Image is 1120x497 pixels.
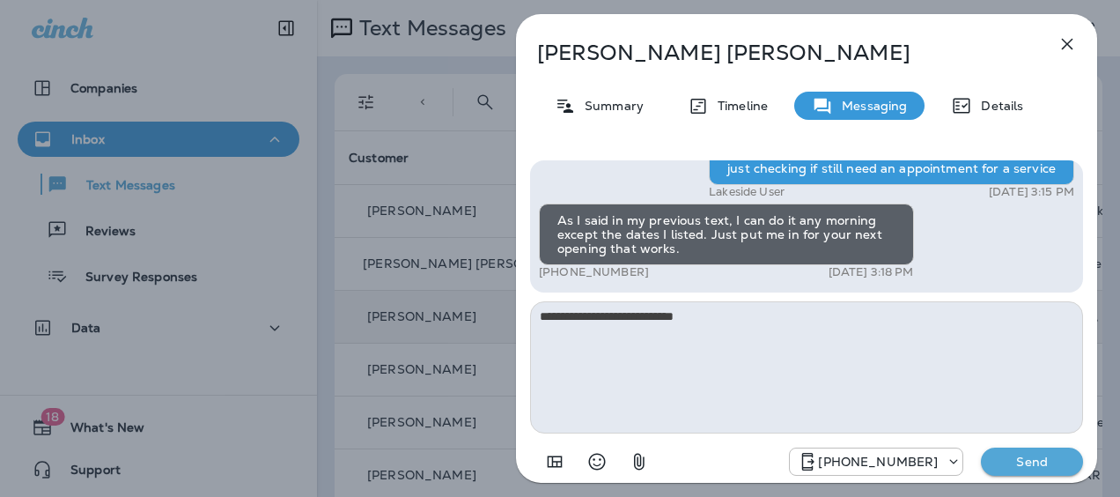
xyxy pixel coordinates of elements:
[829,265,914,279] p: [DATE] 3:18 PM
[833,99,907,113] p: Messaging
[537,444,572,479] button: Add in a premade template
[981,448,1083,476] button: Send
[539,204,914,265] div: As I said in my previous text, I can do it any morning except the dates I listed. Just put me in ...
[989,185,1074,199] p: [DATE] 3:15 PM
[709,185,785,199] p: Lakeside User
[537,41,1018,65] p: [PERSON_NAME] [PERSON_NAME]
[709,152,1074,185] div: just checking if still need an appointment for a service
[995,454,1069,470] p: Send
[790,451,962,472] div: +1 (928) 232-1970
[972,99,1023,113] p: Details
[539,265,649,279] p: [PHONE_NUMBER]
[818,455,938,469] p: [PHONE_NUMBER]
[576,99,644,113] p: Summary
[579,444,615,479] button: Select an emoji
[709,99,768,113] p: Timeline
